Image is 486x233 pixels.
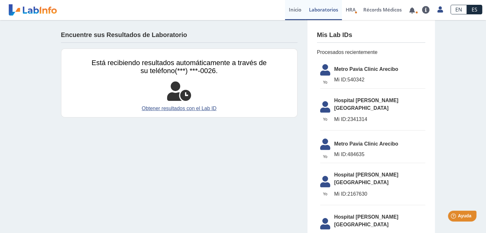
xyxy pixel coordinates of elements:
[334,77,348,82] span: Mi ID:
[61,31,187,39] h4: Encuentre sus Resultados de Laboratorio
[316,79,334,85] span: Yo
[92,105,267,112] a: Obtener resultados con el Lab ID
[429,208,479,226] iframe: Help widget launcher
[316,117,334,122] span: Yo
[334,140,425,148] span: Metro Pavia Clinic Arecibo
[92,59,267,75] span: Está recibiendo resultados automáticamente a través de su teléfono
[334,97,425,112] span: Hospital [PERSON_NAME][GEOGRAPHIC_DATA]
[334,191,348,197] span: Mi ID:
[451,5,467,14] a: EN
[316,191,334,197] span: Yo
[334,213,425,229] span: Hospital [PERSON_NAME][GEOGRAPHIC_DATA]
[334,76,425,84] span: 540342
[334,190,425,198] span: 2167630
[317,31,352,39] h4: Mis Lab IDs
[346,6,356,13] span: HRA
[334,65,425,73] span: Metro Pavia Clinic Arecibo
[334,152,348,157] span: Mi ID:
[467,5,482,14] a: ES
[334,117,348,122] span: Mi ID:
[334,116,425,123] span: 2341314
[317,49,425,56] span: Procesados recientemente
[316,154,334,160] span: Yo
[334,171,425,186] span: Hospital [PERSON_NAME][GEOGRAPHIC_DATA]
[334,151,425,158] span: 484635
